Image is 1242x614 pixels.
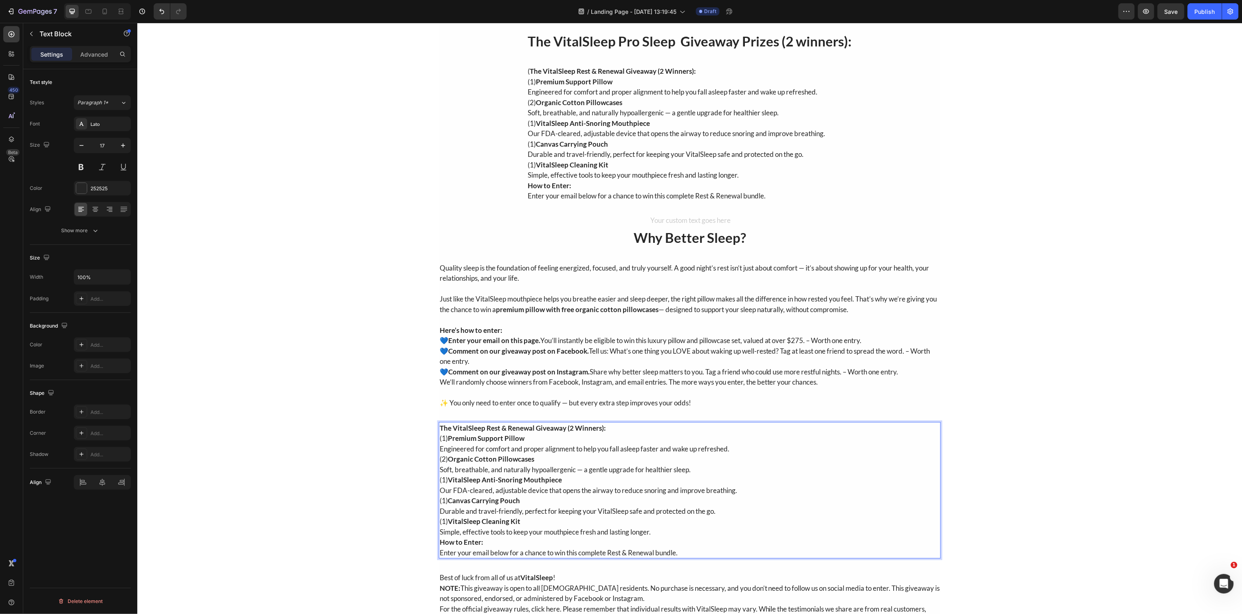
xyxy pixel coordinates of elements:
div: Color [30,185,42,192]
strong: Premium Support Pillow [399,55,476,63]
button: Show more [30,223,131,238]
p: 💙 Share why better sleep matters to you. Tag a friend who could use more restful nights. – Worth ... [302,344,803,354]
strong: How to Enter: [391,158,434,167]
span: Draft [704,8,716,15]
span: 1 [1231,562,1238,568]
strong: VitalSleep Anti-Snoring Mouthpiece [310,453,425,461]
p: (1) Our FDA-cleared, adjustable device that opens the airway to reduce snoring and improve breath... [391,95,715,116]
strong: premium pillow with free organic cotton pillowcases [359,282,521,291]
p: Just like the VitalSleep mouthpiece helps you breathe easier and sleep deeper, the right pillow m... [302,271,803,292]
p: ( [391,43,715,54]
div: Styles [30,99,44,106]
iframe: Intercom live chat [1214,574,1234,594]
div: Shadow [30,451,48,458]
strong: Comment on our giveaway post on Facebook. [311,324,451,332]
div: Size [30,253,51,264]
div: Add... [90,341,129,349]
div: Shape [30,388,56,399]
div: Align [30,204,53,215]
span: / [587,7,589,16]
strong: Here’s how to enter: [302,303,365,312]
strong: Organic Cotton Pillowcases [310,432,397,440]
button: Publish [1188,3,1222,20]
p: Best of luck from all of us at ! [302,550,803,560]
strong: Canvas Carrying Pouch [399,117,471,125]
button: Paragraph 1* [74,95,131,110]
span: Save [1165,8,1178,15]
p: (1) Durable and travel-friendly, perfect for keeping your VitalSleep safe and protected on the go. [302,473,803,493]
strong: VitalSleep Cleaning Kit [399,138,471,146]
span: Landing Page - [DATE] 13:19:45 [591,7,676,16]
div: Add... [90,451,129,458]
strong: The VitalSleep Rest & Renewal Giveaway (2 Winners): [393,44,559,53]
div: Undo/Redo [154,3,187,20]
h2: Rich Text Editor. Editing area: main [302,204,804,226]
p: This giveaway is open to all [DEMOGRAPHIC_DATA] residents. No purchase is necessary, and you don’... [302,560,803,581]
p: (2) Soft, breathable, and naturally hypoallergenic — a gentle upgrade for healthier sleep. [302,431,803,452]
div: Add... [90,409,129,416]
div: Border [30,408,46,416]
strong: Organic Cotton Pillowcases [399,75,485,84]
span: Paragraph 1* [77,99,108,106]
p: 7 [53,7,57,16]
button: 7 [3,3,61,20]
p: (1) Durable and travel-friendly, perfect for keeping your VitalSleep safe and protected on the go. [391,116,715,137]
strong: VitalSleep Cleaning Kit [310,494,383,503]
strong: How to Enter: [302,515,346,524]
p: (1) Engineered for comfort and proper alignment to help you fall asleep faster and wake up refres... [391,54,715,75]
strong: Enter your email on this page. [311,313,403,322]
p: 💙 Tell us: What’s one thing you LOVE about waking up well-rested? Tag at least one friend to spre... [302,323,803,344]
input: Auto [74,270,130,284]
strong: VitalSleep Anti-Snoring Mouthpiece [399,96,513,105]
div: Text style [30,79,52,86]
div: Rich Text Editor. Editing area: main [302,239,804,386]
div: Corner [30,429,46,437]
p: We’ll randomly choose winners from Facebook, Instagram, and email entries. The more ways you ente... [302,354,803,365]
div: Font [30,120,40,128]
p: (2) Soft, breathable, and naturally hypoallergenic — a gentle upgrade for healthier sleep. [391,75,715,95]
div: Padding [30,295,48,302]
div: 252525 [90,185,129,192]
p: Enter your email below for a chance to win this complete Rest & Renewal bundle. [302,514,803,535]
strong: VitalSleep [383,550,416,559]
strong: Comment on our giveaway post on Instagram. [311,345,452,353]
div: Color [30,341,42,348]
div: Beta [6,149,20,156]
button: Save [1158,3,1185,20]
p: Quality sleep is the foundation of feeling energized, focused, and truly yourself. A good night’s... [302,240,803,261]
div: Background [30,321,69,332]
div: Add... [90,295,129,303]
p: Advanced [80,50,108,59]
div: Width [30,273,43,281]
div: Add... [90,430,129,437]
div: Publish [1195,7,1215,16]
strong: The VitalSleep Rest & Renewal Giveaway (2 Winners): [302,401,469,409]
p: Why Better Sleep? [302,205,803,225]
strong: NOTE: [302,561,323,570]
div: Rich Text Editor. Editing area: main [390,192,716,205]
p: Settings [40,50,63,59]
div: Rich Text Editor. Editing area: main [302,399,804,536]
p: 💙 You’ll instantly be eligible to win this luxury pillow and pillowcase set, valued at over $275.... [302,313,803,323]
div: Rich Text Editor. Editing area: main [302,549,804,603]
div: Rich Text Editor. Editing area: main [390,42,716,179]
p: (1) Simple, effective tools to keep your mouthpiece fresh and lasting longer. [302,493,803,514]
p: Enter your email below for a chance to win this complete Rest & Renewal bundle. [391,158,715,178]
div: Align [30,477,53,488]
button: Delete element [30,595,131,608]
div: Size [30,140,51,151]
p: (1) Our FDA-cleared, adjustable device that opens the airway to reduce snoring and improve breath... [302,452,803,473]
strong: Premium Support Pillow [310,411,387,420]
div: Lato [90,121,129,128]
p: Text Block [40,29,109,39]
div: Add... [90,363,129,370]
p: ✨ You only need to enter once to qualify — but every extra step improves your odds! [302,375,803,385]
p: (1) Engineered for comfort and proper alignment to help you fall asleep faster and wake up refres... [302,410,803,431]
p: For the official giveaway rules, click here. Please remember that individual results with VitalSl... [302,581,803,602]
strong: Canvas Carrying Pouch [310,473,383,482]
div: 450 [8,87,20,93]
p: (1) Simple, effective tools to keep your mouthpiece fresh and lasting longer. [391,137,715,158]
div: Delete element [58,596,103,606]
div: Image [30,362,44,370]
